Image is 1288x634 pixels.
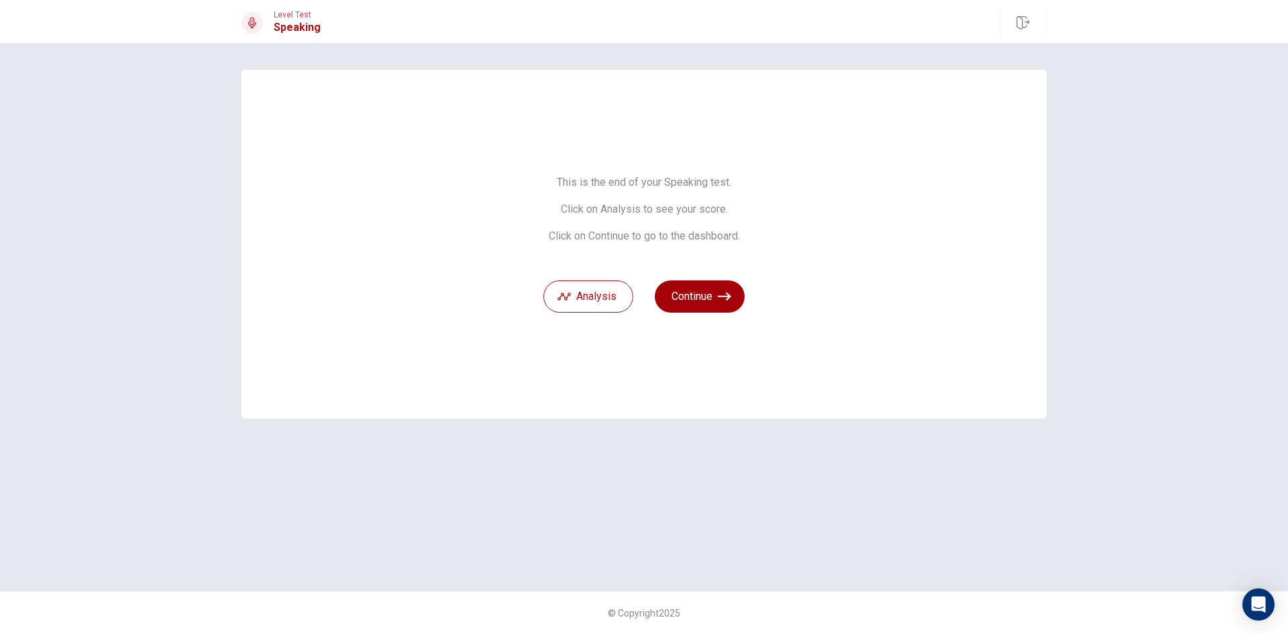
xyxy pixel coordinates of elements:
button: Analysis [543,280,633,313]
span: © Copyright 2025 [608,608,680,619]
span: This is the end of your Speaking test. Click on Analysis to see your score. Click on Continue to ... [543,176,745,243]
span: Level Test [274,10,321,19]
h1: Speaking [274,19,321,36]
button: Continue [655,280,745,313]
div: Open Intercom Messenger [1242,588,1275,621]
